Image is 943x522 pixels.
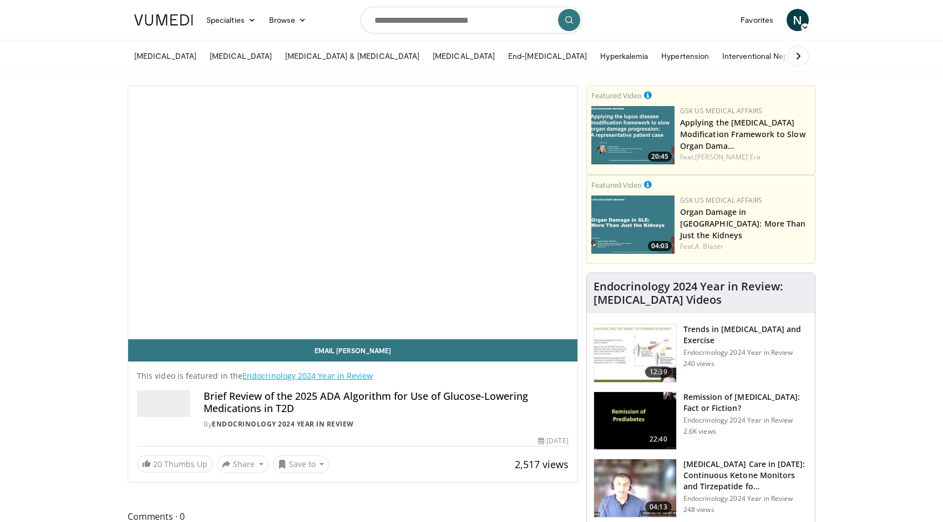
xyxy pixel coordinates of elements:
[591,106,675,164] a: 20:45
[128,86,577,339] video-js: Video Player
[683,324,808,346] h3: Trends in [MEDICAL_DATA] and Exercise
[734,9,780,31] a: Favorites
[683,391,808,414] h3: Remission of [MEDICAL_DATA]: Fact or Fiction?
[594,391,808,450] a: 22:40 Remission of [MEDICAL_DATA]: Fact or Fiction? Endocrinology 2024 Year in Review 2.6K views
[645,434,672,445] span: 22:40
[273,455,329,473] button: Save to
[217,455,268,473] button: Share
[262,9,313,31] a: Browse
[683,494,808,503] p: Endocrinology 2024 Year in Review
[594,392,676,450] img: 0da7d77d-a817-4bd9-a286-2915ecf1e40a.150x105_q85_crop-smart_upscale.jpg
[683,416,808,425] p: Endocrinology 2024 Year in Review
[695,152,761,162] a: [PERSON_NAME]'Era
[591,106,675,164] img: 9b11da17-84cb-43c8-bb1f-86317c752f50.png.150x105_q85_crop-smart_upscale.jpg
[645,501,672,513] span: 04:13
[683,459,808,492] h3: [MEDICAL_DATA] Care in [DATE]: Continuous Ketone Monitors and Tirzepatide fo…
[538,436,568,446] div: [DATE]
[594,280,808,307] h4: Endocrinology 2024 Year in Review: [MEDICAL_DATA] Videos
[645,367,672,378] span: 12:39
[591,195,675,254] img: e91ec583-8f54-4b52-99b4-be941cf021de.png.150x105_q85_crop-smart_upscale.jpg
[683,427,716,436] p: 2.6K views
[695,242,723,251] a: A. Blazer
[426,45,501,67] a: [MEDICAL_DATA]
[200,9,262,31] a: Specialties
[648,241,672,251] span: 04:03
[153,459,162,469] span: 20
[204,390,569,414] h4: Brief Review of the 2025 ADA Algorithm for Use of Glucose-Lowering Medications in T2D
[680,207,806,240] a: Organ Damage in [GEOGRAPHIC_DATA]: More Than Just the Kidneys
[594,324,676,382] img: 246990b5-c4c2-40f8-8a45-5ba11c19498c.150x105_q85_crop-smart_upscale.jpg
[361,7,582,33] input: Search topics, interventions
[716,45,821,67] a: Interventional Nephrology
[128,339,577,362] a: Email [PERSON_NAME]
[683,359,714,368] p: 240 views
[591,180,642,190] small: Featured Video
[655,45,716,67] a: Hypertension
[680,117,805,151] a: Applying the [MEDICAL_DATA] Modification Framework to Slow Organ Dama…
[501,45,594,67] a: End-[MEDICAL_DATA]
[594,459,676,517] img: 67627825-5fb9-4f82-9e82-9fb21630ee62.150x105_q85_crop-smart_upscale.jpg
[137,390,190,417] img: Endocrinology 2024 Year in Review
[594,324,808,383] a: 12:39 Trends in [MEDICAL_DATA] and Exercise Endocrinology 2024 Year in Review 240 views
[680,106,763,116] a: GSK US Medical Affairs
[203,45,278,67] a: [MEDICAL_DATA]
[137,455,212,473] a: 20 Thumbs Up
[594,459,808,518] a: 04:13 [MEDICAL_DATA] Care in [DATE]: Continuous Ketone Monitors and Tirzepatide fo… Endocrinology...
[591,195,675,254] a: 04:03
[242,370,373,381] a: Endocrinology 2024 Year in Review
[515,458,569,471] span: 2,517 views
[680,195,763,205] a: GSK US Medical Affairs
[278,45,426,67] a: [MEDICAL_DATA] & [MEDICAL_DATA]
[137,370,569,382] p: This video is featured in the
[680,152,810,162] div: Feat.
[787,9,809,31] a: N
[680,242,810,252] div: Feat.
[128,45,203,67] a: [MEDICAL_DATA]
[134,14,193,26] img: VuMedi Logo
[591,91,642,101] small: Featured Video
[212,419,354,429] a: Endocrinology 2024 Year in Review
[683,348,808,357] p: Endocrinology 2024 Year in Review
[204,419,569,429] div: By
[683,505,714,514] p: 248 views
[648,152,672,162] span: 20:45
[594,45,655,67] a: Hyperkalemia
